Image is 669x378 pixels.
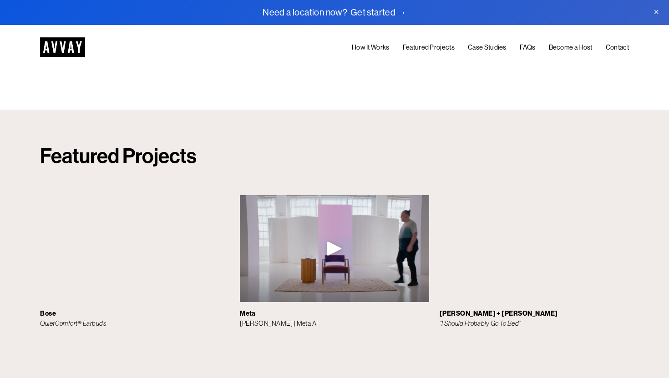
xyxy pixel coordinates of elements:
[468,42,506,53] a: Case Studies
[40,309,56,318] strong: Bose
[403,42,455,53] a: Featured Projects
[352,42,389,53] a: How It Works
[40,37,85,57] img: AVVAY - The First Nationwide Location Scouting Co.
[440,195,629,302] iframe: <br/>
[440,309,558,318] strong: [PERSON_NAME] + [PERSON_NAME]
[549,42,593,53] a: Become a Host
[440,320,521,327] em: ”I Should Probably Go To Bed”
[240,309,256,318] strong: Meta
[606,42,629,53] a: Contact
[40,144,629,169] h3: Featured Projects
[324,237,345,259] div: Play
[240,309,429,328] p: [PERSON_NAME] | Meta AI
[520,42,535,53] a: FAQs
[40,320,106,327] em: QuietComfort® Earbuds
